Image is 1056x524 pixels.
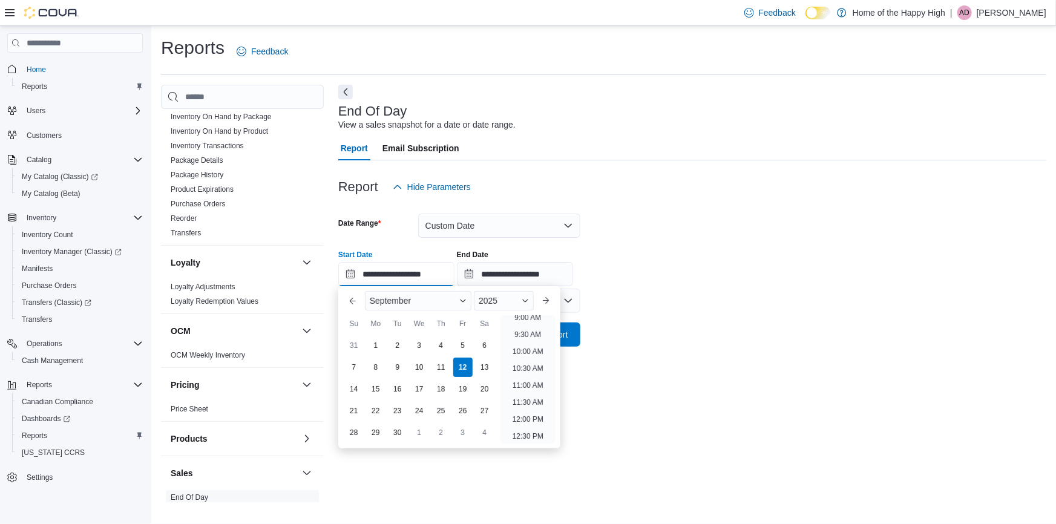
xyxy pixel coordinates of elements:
h1: Reports [161,36,225,60]
span: Catalog [22,152,143,167]
span: Cash Management [17,353,143,368]
a: Reports [17,428,52,443]
input: Dark Mode [805,7,831,19]
span: My Catalog (Classic) [17,169,143,184]
div: Th [431,314,451,333]
a: Product Expirations [171,185,234,194]
span: Inventory Count [17,228,143,242]
h3: End Of Day [338,104,407,119]
span: AD [960,5,970,20]
span: Loyalty Adjustments [171,282,235,292]
a: Customers [22,128,67,143]
a: Reports [17,79,52,94]
a: Reorder [171,214,197,223]
span: Transfers [171,228,201,238]
div: Loyalty [161,280,324,313]
div: day-17 [410,379,429,399]
span: 2025 [479,296,497,306]
button: Inventory [22,211,61,225]
span: Home [27,65,46,74]
a: My Catalog (Classic) [17,169,103,184]
a: Settings [22,470,57,485]
div: day-18 [431,379,451,399]
span: Customers [22,128,143,143]
a: Cash Management [17,353,88,368]
button: Hide Parameters [388,175,476,199]
span: Users [22,103,143,118]
span: Inventory Count [22,230,73,240]
div: day-31 [344,336,364,355]
span: Feedback [759,7,796,19]
button: Cash Management [12,352,148,369]
button: Operations [22,336,67,351]
a: Transfers [17,312,57,327]
a: Loyalty Adjustments [171,283,235,291]
a: Package Details [171,156,223,165]
div: day-11 [431,358,451,377]
p: | [950,5,953,20]
a: Dashboards [17,411,75,426]
li: 9:00 AM [510,310,546,325]
button: Transfers [12,311,148,328]
button: Reports [12,78,148,95]
button: OCM [171,325,297,337]
span: Customers [27,131,62,140]
span: Canadian Compliance [17,395,143,409]
ul: Time [500,315,556,444]
a: Home [22,62,51,77]
span: My Catalog (Classic) [22,172,98,182]
div: day-4 [431,336,451,355]
span: September [370,296,411,306]
span: Reports [17,79,143,94]
span: Purchase Orders [22,281,77,290]
span: Reports [17,428,143,443]
span: Purchase Orders [17,278,143,293]
h3: Report [338,180,378,194]
div: day-27 [475,401,494,421]
p: [PERSON_NAME] [977,5,1046,20]
a: Purchase Orders [171,200,226,208]
div: day-2 [388,336,407,355]
h3: Products [171,433,208,445]
div: Inventory [161,66,324,245]
label: Start Date [338,250,373,260]
div: Pricing [161,402,324,421]
div: day-14 [344,379,364,399]
div: day-22 [366,401,385,421]
span: My Catalog (Beta) [22,189,80,198]
a: Inventory Count [17,228,78,242]
div: day-28 [344,423,364,442]
div: day-15 [366,379,385,399]
button: Reports [2,376,148,393]
nav: Complex example [7,55,143,517]
button: Sales [300,466,314,480]
div: day-6 [475,336,494,355]
span: Catalog [27,155,51,165]
div: day-10 [410,358,429,377]
span: Dashboards [17,411,143,426]
span: Operations [27,339,62,349]
span: Inventory Transactions [171,141,244,151]
li: 12:30 PM [508,429,548,444]
span: Home [22,61,143,76]
a: Inventory Transactions [171,142,244,150]
a: OCM Weekly Inventory [171,351,245,359]
div: day-24 [410,401,429,421]
a: Feedback [740,1,801,25]
span: OCM Weekly Inventory [171,350,245,360]
span: Reports [22,431,47,440]
img: Cova [24,7,79,19]
h3: Pricing [171,379,199,391]
div: day-3 [453,423,473,442]
button: Sales [171,467,297,479]
span: [US_STATE] CCRS [22,448,85,457]
label: End Date [457,250,488,260]
button: Products [171,433,297,445]
button: Products [300,431,314,446]
h3: OCM [171,325,191,337]
span: Inventory Manager (Classic) [22,247,122,257]
button: Reports [12,427,148,444]
div: day-16 [388,379,407,399]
